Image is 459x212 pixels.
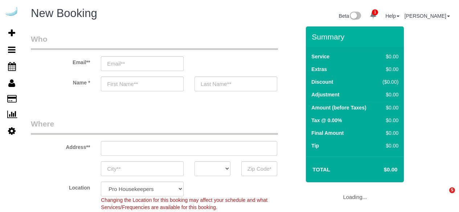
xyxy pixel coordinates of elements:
[311,117,342,124] label: Tax @ 0.00%
[101,197,267,210] span: Changing the Location for this booking may affect your schedule and what Services/Frequencies are...
[311,142,319,149] label: Tip
[372,9,378,15] span: 1
[379,78,398,86] div: ($0.00)
[379,53,398,60] div: $0.00
[25,182,95,191] label: Location
[31,7,97,20] span: New Booking
[449,187,455,193] span: 5
[31,34,278,50] legend: Who
[379,129,398,137] div: $0.00
[241,161,277,176] input: Zip Code**
[311,91,339,98] label: Adjustment
[312,166,330,172] strong: Total
[4,7,19,17] img: Automaid Logo
[349,12,361,21] img: New interface
[31,119,278,135] legend: Where
[25,76,95,86] label: Name *
[405,13,450,19] a: [PERSON_NAME]
[311,104,366,111] label: Amount (before Taxes)
[379,117,398,124] div: $0.00
[311,129,344,137] label: Final Amount
[366,7,380,23] a: 1
[101,76,184,91] input: First Name**
[379,142,398,149] div: $0.00
[379,66,398,73] div: $0.00
[379,104,398,111] div: $0.00
[379,91,398,98] div: $0.00
[312,33,400,41] h3: Summary
[311,66,327,73] label: Extras
[339,13,361,19] a: Beta
[434,187,452,205] iframe: Intercom live chat
[362,167,397,173] h4: $0.00
[194,76,277,91] input: Last Name**
[311,53,329,60] label: Service
[311,78,333,86] label: Discount
[385,13,399,19] a: Help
